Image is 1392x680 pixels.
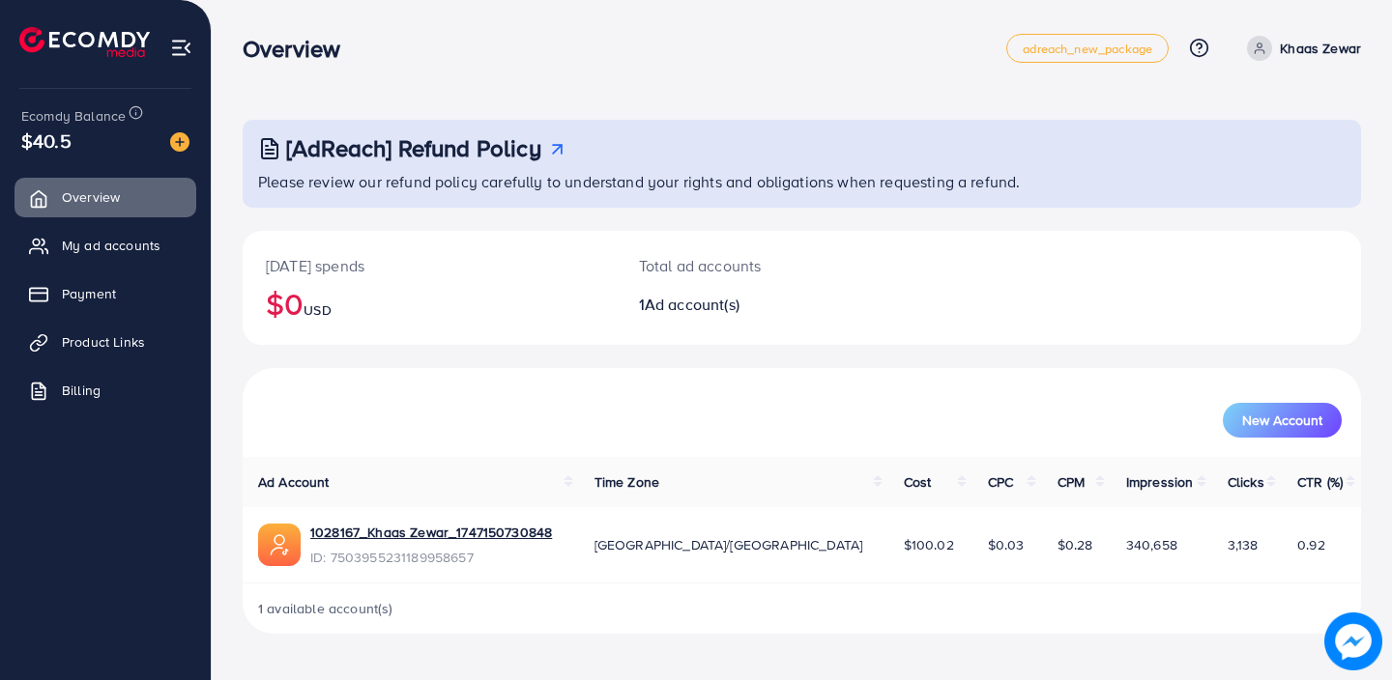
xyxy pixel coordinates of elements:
a: Product Links [14,323,196,361]
span: adreach_new_package [1023,42,1152,55]
span: CPM [1058,472,1085,492]
span: CTR (%) [1297,472,1343,492]
a: 1028167_Khaas Zewar_1747150730848 [310,523,552,542]
span: [GEOGRAPHIC_DATA]/[GEOGRAPHIC_DATA] [594,535,863,554]
img: logo [19,27,150,57]
span: 3,138 [1228,535,1259,554]
span: $40.5 [21,127,72,155]
p: Total ad accounts [639,254,872,277]
span: Ecomdy Balance [21,106,126,126]
a: Khaas Zewar [1239,36,1361,61]
span: USD [304,300,331,320]
span: ID: 7503955231189958657 [310,548,552,567]
p: [DATE] spends [266,254,593,277]
span: Product Links [62,332,145,352]
span: My ad accounts [62,236,160,255]
a: adreach_new_package [1006,34,1169,63]
button: New Account [1223,403,1342,438]
span: Payment [62,284,116,303]
p: Please review our refund policy carefully to understand your rights and obligations when requesti... [258,170,1349,193]
a: Payment [14,274,196,313]
img: image [1325,613,1382,670]
a: Billing [14,371,196,410]
span: Cost [904,472,932,492]
h2: 1 [639,296,872,314]
h3: [AdReach] Refund Policy [286,134,541,162]
span: Overview [62,187,120,207]
span: New Account [1242,413,1322,427]
span: 340,658 [1126,535,1177,554]
span: $100.02 [904,535,954,554]
span: $0.03 [988,535,1025,554]
span: CPC [988,472,1013,492]
span: Impression [1126,472,1194,492]
img: menu [170,37,192,59]
a: Overview [14,178,196,216]
h2: $0 [266,285,593,322]
span: Time Zone [594,472,659,492]
span: Clicks [1228,472,1264,492]
p: Khaas Zewar [1280,37,1361,60]
span: Ad account(s) [645,294,739,315]
img: ic-ads-acc.e4c84228.svg [258,524,301,566]
span: 0.92 [1297,535,1325,554]
span: Billing [62,381,101,400]
img: image [170,132,189,152]
span: 1 available account(s) [258,599,393,618]
a: My ad accounts [14,226,196,265]
h3: Overview [243,35,356,63]
span: Ad Account [258,472,330,492]
span: $0.28 [1058,535,1093,554]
